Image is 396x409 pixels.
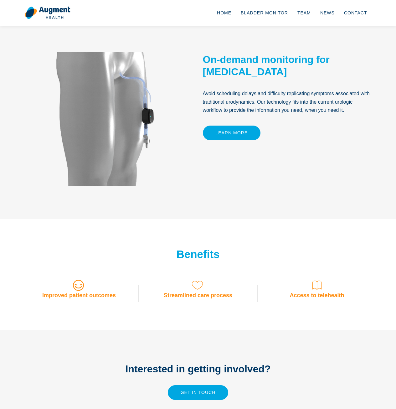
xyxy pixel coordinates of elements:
a: Home [212,3,236,23]
a: News [316,3,339,23]
h2: Interested in getting involved? [114,361,283,376]
img: logo [24,6,70,19]
h2: Benefits [114,248,283,261]
a: Team [293,3,316,23]
h3: Improved patient outcomes [24,292,134,299]
h2: On-demand monitoring for [MEDICAL_DATA] [203,54,372,78]
p: Avoid scheduling delays and difficulty replicating symptoms associated with traditional urodynami... [203,90,372,114]
h3: Access to telehealth [262,292,372,299]
a: Get in touch [168,385,229,400]
a: Contact [339,3,372,23]
a: Learn More [203,126,261,140]
a: Bladder Monitor [236,3,293,23]
h3: Streamlined care process [143,292,253,299]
